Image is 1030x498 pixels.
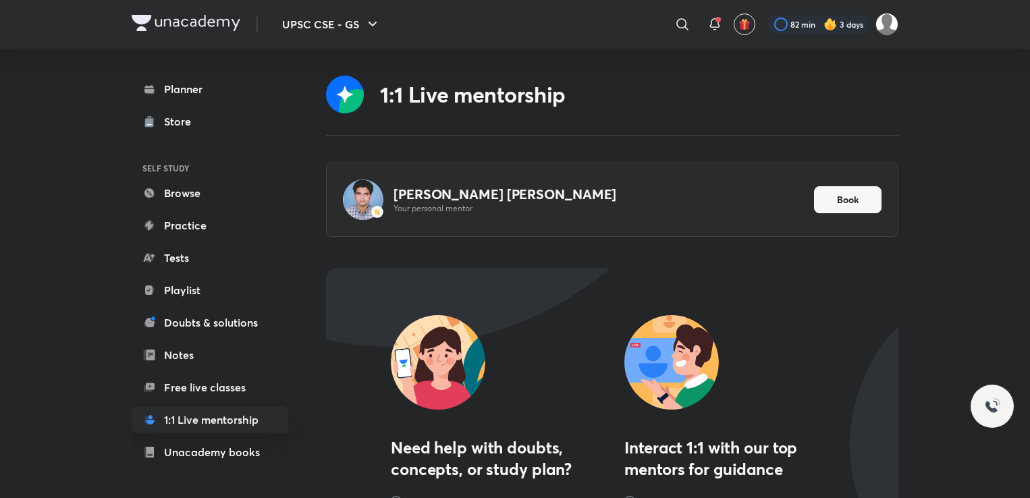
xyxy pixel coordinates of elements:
span: Book [837,193,859,206]
a: Browse [132,179,288,206]
a: Doubts & solutions [132,309,288,336]
a: Practice [132,212,288,239]
button: UPSC CSE - GS [274,11,389,38]
p: Your personal mentor [394,203,804,214]
button: avatar [734,13,755,35]
h4: [PERSON_NAME] [PERSON_NAME] [394,186,804,203]
a: Notes [132,341,288,368]
a: Free live classes [132,374,288,401]
img: avatar [738,18,751,30]
div: 1:1 Live mentorship [380,81,566,108]
div: Store [164,113,199,130]
a: Company Logo [132,15,240,34]
img: Company Logo [132,15,240,31]
img: Live Interact [624,315,719,410]
img: ttu [984,398,1000,414]
h6: SELF STUDY [132,157,288,179]
img: streak [823,18,837,31]
a: Unacademy books [132,439,288,466]
a: Planner [132,76,288,103]
a: Store [132,108,288,135]
img: - [371,206,383,218]
a: Playlist [132,277,288,304]
a: Tests [132,244,288,271]
img: Avatar [343,179,383,220]
button: Book [814,186,882,213]
a: 1:1 Live mentorship [132,406,288,433]
img: Amrendra sharma [875,13,898,36]
img: Need help [391,315,485,410]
